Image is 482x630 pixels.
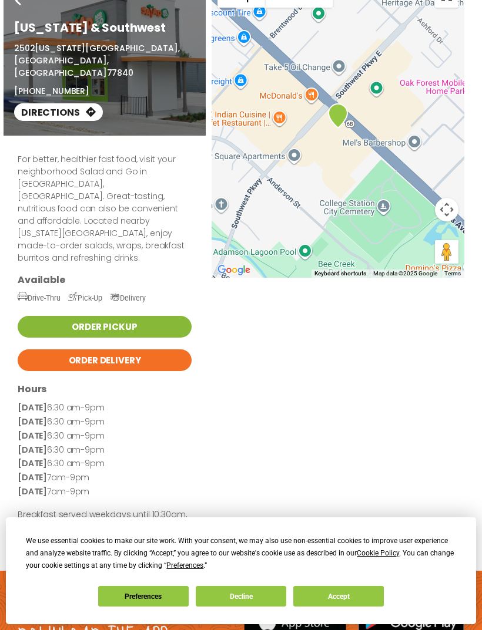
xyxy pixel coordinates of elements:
span: Cookie Policy [357,549,399,557]
span: [US_STATE][GEOGRAPHIC_DATA], [35,42,179,54]
button: Decline [196,586,286,607]
strong: [DATE] [18,486,47,497]
strong: [DATE] [18,402,47,413]
p: 6:30 am-9pm [18,443,192,457]
strong: [DATE] [18,471,47,483]
button: Preferences [98,586,189,607]
p: 7am-9pm [18,471,192,485]
div: We use essential cookies to make our site work. With your consent, we may also use non-essential ... [26,535,456,572]
p: 7am-9pm [18,485,192,499]
div: Cookie Consent Prompt [6,517,476,624]
span: 2502 [14,42,35,54]
a: Order Delivery [18,349,192,371]
h3: Available [18,274,192,286]
span: [GEOGRAPHIC_DATA] [14,67,107,79]
p: Breakfast served weekdays until 10:30am, weekends until 11am. [18,508,192,536]
p: 6:30 am-9pm [18,429,192,443]
p: 6:30 am-9pm [18,401,192,415]
span: Pick-Up [68,294,102,302]
span: [GEOGRAPHIC_DATA], [14,55,108,66]
a: Order Pickup [18,316,192,338]
h3: Hours [18,383,192,395]
p: For better, healthier fast food, visit your neighborhood Salad and Go in [GEOGRAPHIC_DATA], [GEOG... [18,153,192,264]
span: Preferences [166,561,203,570]
strong: [DATE] [18,457,47,469]
span: 77840 [107,67,133,79]
p: 6:30 am-9pm [18,457,192,471]
strong: [DATE] [18,444,47,456]
strong: [DATE] [18,416,47,427]
span: Drive-Thru [18,294,61,302]
strong: [DATE] [18,430,47,442]
p: 6:30 am-9pm [18,415,192,429]
span: Delivery [110,294,146,302]
a: Directions [14,103,103,121]
h1: [US_STATE] & Southwest [14,19,195,36]
button: Accept [293,586,384,607]
a: [PHONE_NUMBER] [14,85,89,97]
